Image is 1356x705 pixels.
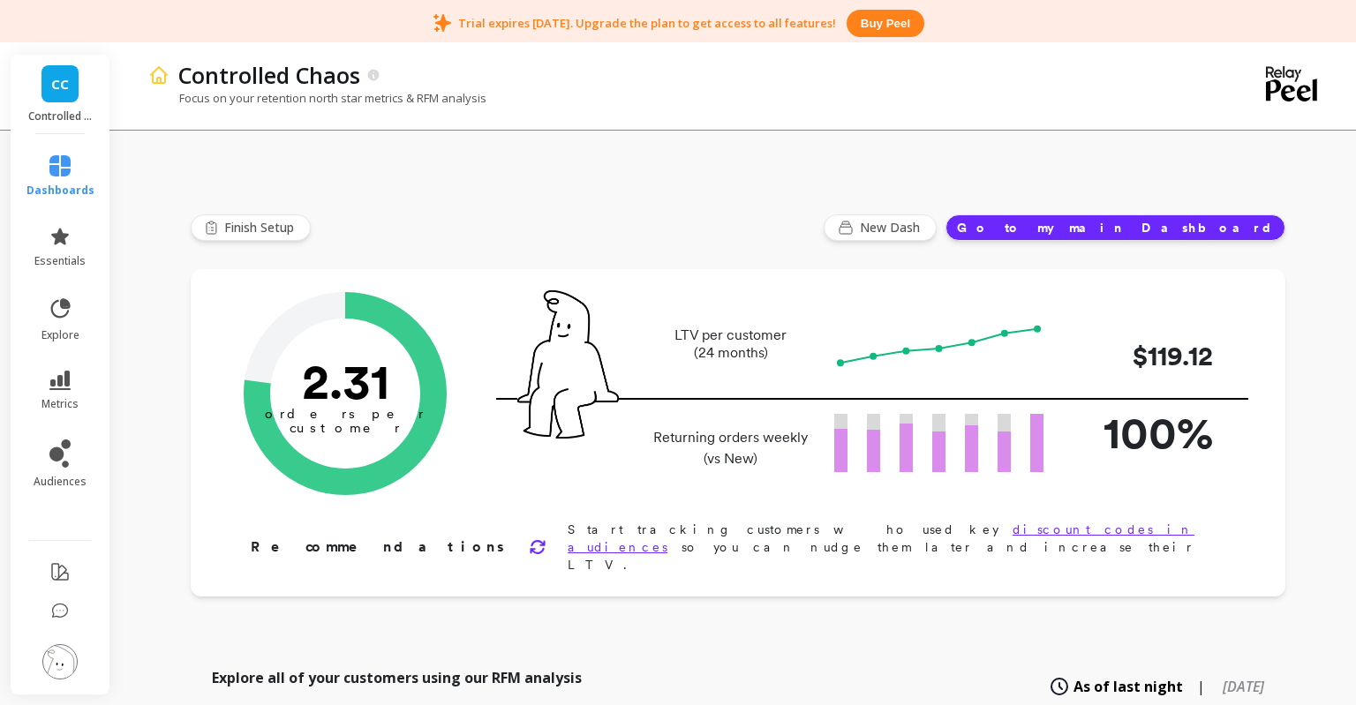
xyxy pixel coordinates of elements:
[568,521,1229,574] p: Start tracking customers who used key so you can nudge them later and increase their LTV.
[191,214,311,241] button: Finish Setup
[1073,676,1183,697] span: As of last night
[290,420,402,436] tspan: customer
[1197,676,1205,697] span: |
[860,219,925,236] span: New Dash
[302,352,389,410] text: 2.31
[945,214,1285,241] button: Go to my main Dashboard
[148,64,169,86] img: header icon
[178,60,360,90] p: Controlled Chaos
[251,536,508,558] p: Recommendations
[265,406,426,422] tspan: orders per
[648,427,813,469] p: Returning orders weekly (vs New)
[41,328,79,342] span: explore
[41,397,79,411] span: metrics
[1223,677,1264,696] span: [DATE]
[458,15,836,31] p: Trial expires [DATE]. Upgrade the plan to get access to all features!
[42,644,78,679] img: profile picture
[648,326,813,362] p: LTV per customer (24 months)
[34,475,87,489] span: audiences
[34,254,86,268] span: essentials
[26,184,94,198] span: dashboards
[1072,400,1213,466] p: 100%
[517,290,619,439] img: pal seatted on line
[28,109,93,124] p: Controlled Chaos
[824,214,937,241] button: New Dash
[224,219,299,236] span: Finish Setup
[212,667,582,688] p: Explore all of your customers using our RFM analysis
[51,74,69,94] span: CC
[847,10,924,37] button: Buy peel
[148,90,486,106] p: Focus on your retention north star metrics & RFM analysis
[1072,336,1213,376] p: $119.12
